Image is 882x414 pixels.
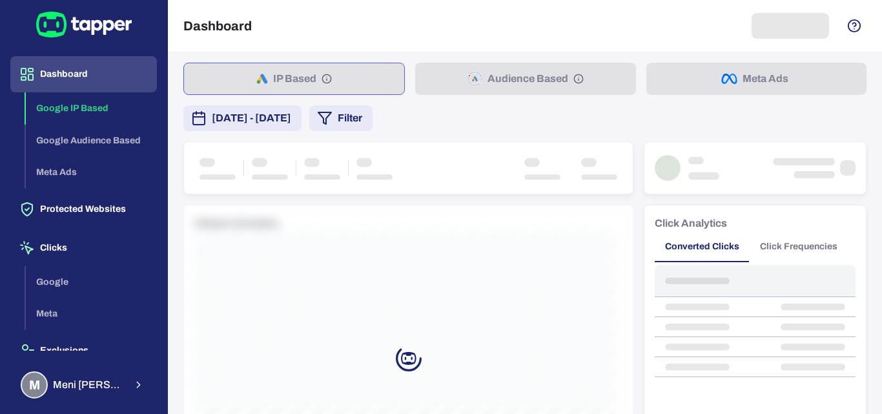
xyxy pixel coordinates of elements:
div: M [21,371,48,398]
h5: Dashboard [183,18,252,34]
h6: Click Analytics [655,216,727,231]
button: Protected Websites [10,191,157,227]
button: Converted Clicks [655,231,750,262]
button: [DATE] - [DATE] [183,105,302,131]
a: Dashboard [10,68,157,79]
a: Exclusions [10,344,157,355]
button: Clicks [10,230,157,266]
span: Meni [PERSON_NAME] [53,378,125,391]
button: Exclusions [10,333,157,369]
span: [DATE] - [DATE] [212,110,291,126]
button: Dashboard [10,56,157,92]
a: Protected Websites [10,203,157,214]
button: MMeni [PERSON_NAME] [10,366,157,404]
button: Click Frequencies [750,231,848,262]
button: Filter [309,105,373,131]
a: Clicks [10,242,157,253]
